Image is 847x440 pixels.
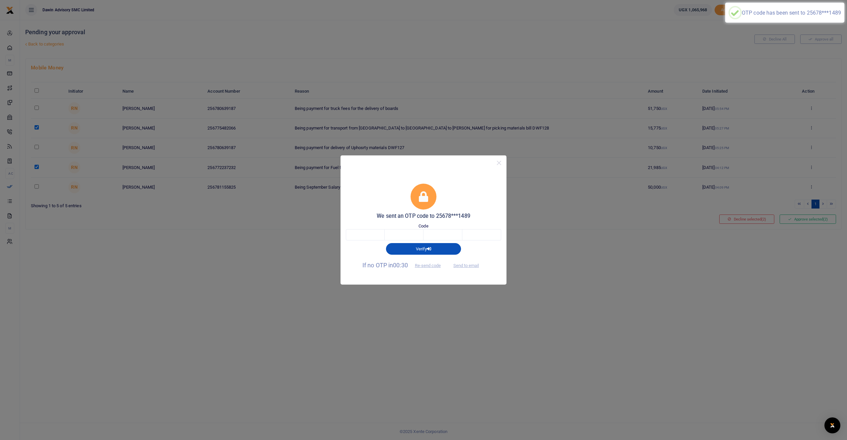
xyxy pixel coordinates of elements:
button: Close [494,158,504,168]
h5: We sent an OTP code to 25678***1489 [346,213,501,220]
span: If no OTP in [362,262,446,269]
div: OTP code has been sent to 25678***1489 [742,10,841,16]
button: Verify [386,243,461,254]
span: 00:30 [393,262,408,269]
label: Code [419,223,428,229]
div: Open Intercom Messenger [824,417,840,433]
